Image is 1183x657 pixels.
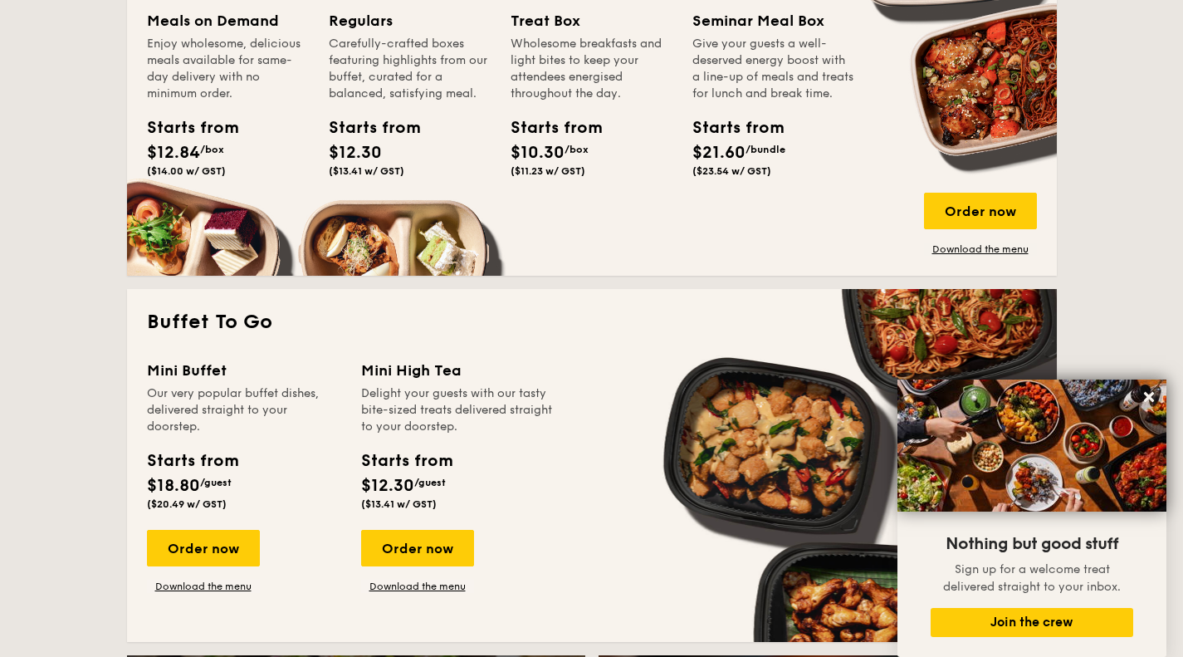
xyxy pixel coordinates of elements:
[924,243,1037,256] a: Download the menu
[147,580,260,593] a: Download the menu
[147,115,222,140] div: Starts from
[361,580,474,593] a: Download the menu
[329,36,491,102] div: Carefully-crafted boxes featuring highlights from our buffet, curated for a balanced, satisfying ...
[200,144,224,155] span: /box
[745,144,785,155] span: /bundle
[147,9,309,32] div: Meals on Demand
[946,534,1118,554] span: Nothing but good stuff
[924,193,1037,229] div: Order now
[147,530,260,566] div: Order now
[147,385,341,435] div: Our very popular buffet dishes, delivered straight to your doorstep.
[511,165,585,177] span: ($11.23 w/ GST)
[147,165,226,177] span: ($14.00 w/ GST)
[1136,384,1162,410] button: Close
[692,36,854,102] div: Give your guests a well-deserved energy boost with a line-up of meals and treats for lunch and br...
[361,449,452,473] div: Starts from
[361,498,437,510] span: ($13.41 w/ GST)
[511,9,672,32] div: Treat Box
[414,477,446,488] span: /guest
[897,380,1166,512] img: DSC07876-Edit02-Large.jpeg
[361,530,474,566] div: Order now
[147,449,237,473] div: Starts from
[200,477,232,488] span: /guest
[692,115,767,140] div: Starts from
[329,9,491,32] div: Regulars
[931,608,1133,637] button: Join the crew
[147,36,309,102] div: Enjoy wholesome, delicious meals available for same-day delivery with no minimum order.
[511,143,565,163] span: $10.30
[147,498,227,510] span: ($20.49 w/ GST)
[147,359,341,382] div: Mini Buffet
[511,36,672,102] div: Wholesome breakfasts and light bites to keep your attendees energised throughout the day.
[329,143,382,163] span: $12.30
[147,476,200,496] span: $18.80
[361,359,555,382] div: Mini High Tea
[147,143,200,163] span: $12.84
[692,165,771,177] span: ($23.54 w/ GST)
[943,562,1121,594] span: Sign up for a welcome treat delivered straight to your inbox.
[329,165,404,177] span: ($13.41 w/ GST)
[692,143,745,163] span: $21.60
[692,9,854,32] div: Seminar Meal Box
[147,309,1037,336] h2: Buffet To Go
[361,476,414,496] span: $12.30
[329,115,403,140] div: Starts from
[511,115,585,140] div: Starts from
[565,144,589,155] span: /box
[361,385,555,435] div: Delight your guests with our tasty bite-sized treats delivered straight to your doorstep.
